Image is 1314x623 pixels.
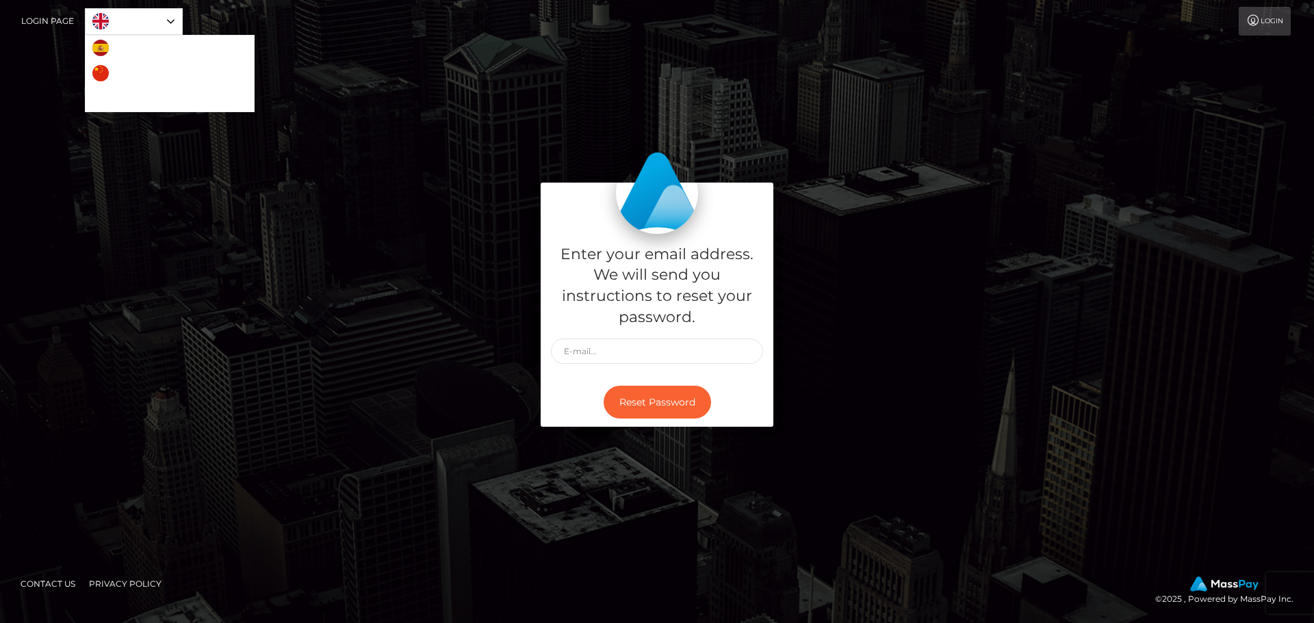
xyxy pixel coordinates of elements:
[1239,7,1291,36] a: Login
[551,244,763,328] h5: Enter your email address. We will send you instructions to reset your password.
[85,8,183,35] div: Language
[604,386,711,419] button: Reset Password
[616,152,698,234] img: MassPay Login
[1190,576,1259,592] img: MassPay
[85,35,255,112] ul: Language list
[1155,576,1304,607] div: © 2025 , Powered by MassPay Inc.
[85,8,183,35] aside: Language selected: English
[86,61,169,86] a: 中文 (简体)
[21,7,74,36] a: Login Page
[86,36,162,61] a: Español
[86,9,182,34] a: English
[15,573,81,594] a: Contact Us
[551,339,763,364] input: E-mail...
[83,573,167,594] a: Privacy Policy
[86,86,254,111] a: Português ([GEOGRAPHIC_DATA])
